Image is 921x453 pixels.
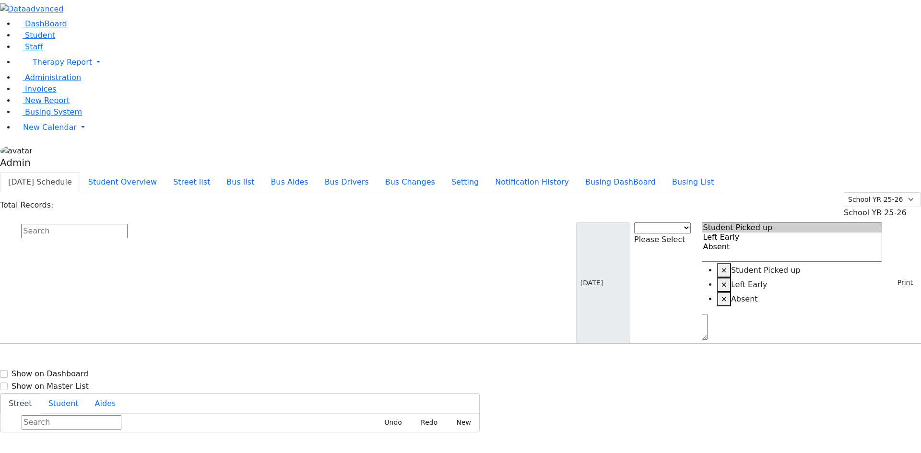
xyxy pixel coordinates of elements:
button: Bus Changes [377,172,443,192]
button: Setting [443,172,487,192]
span: × [721,294,727,303]
input: Search [22,415,121,430]
span: Left Early [731,280,767,289]
a: New Report [15,96,70,105]
span: DashBoard [25,19,67,28]
span: Student [25,31,55,40]
option: Student Picked up [702,223,882,232]
span: × [721,280,727,289]
button: Undo [374,415,406,430]
button: New [446,415,475,430]
button: Remove item [717,292,731,306]
li: Left Early [717,278,883,292]
button: Busing DashBoard [577,172,664,192]
button: Street [0,394,40,414]
option: Absent [702,242,882,252]
span: New Calendar [23,123,77,132]
span: Invoices [25,84,57,93]
div: Street [0,414,479,432]
span: Staff [25,42,43,51]
a: Invoices [15,84,57,93]
a: DashBoard [15,19,67,28]
a: New Calendar [15,118,921,137]
li: Absent [717,292,883,306]
input: Search [21,224,128,238]
button: Redo [410,415,442,430]
option: Left Early [702,232,882,242]
span: Please Select [634,235,685,244]
button: Print [886,275,917,290]
span: Administration [25,73,81,82]
button: Bus Drivers [317,172,377,192]
button: Notification History [487,172,577,192]
button: Busing List [664,172,722,192]
a: Therapy Report [15,53,921,72]
a: Busing System [15,107,82,116]
button: Bus Aides [262,172,316,192]
select: Default select example [844,192,921,207]
span: × [721,266,727,275]
button: Student Overview [80,172,165,192]
span: Absent [731,294,758,303]
span: School YR 25-26 [844,208,907,217]
a: Student [15,31,55,40]
a: Administration [15,73,81,82]
button: Bus list [218,172,262,192]
button: Aides [87,394,124,414]
li: Student Picked up [717,263,883,278]
textarea: Search [702,314,708,340]
span: Student Picked up [731,266,801,275]
a: Staff [15,42,43,51]
span: Therapy Report [33,58,92,67]
button: Student [40,394,87,414]
button: Remove item [717,263,731,278]
span: New Report [25,96,70,105]
label: Show on Dashboard [12,368,88,380]
button: Remove item [717,278,731,292]
label: Show on Master List [12,381,89,392]
button: Street list [165,172,218,192]
span: Busing System [25,107,82,116]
